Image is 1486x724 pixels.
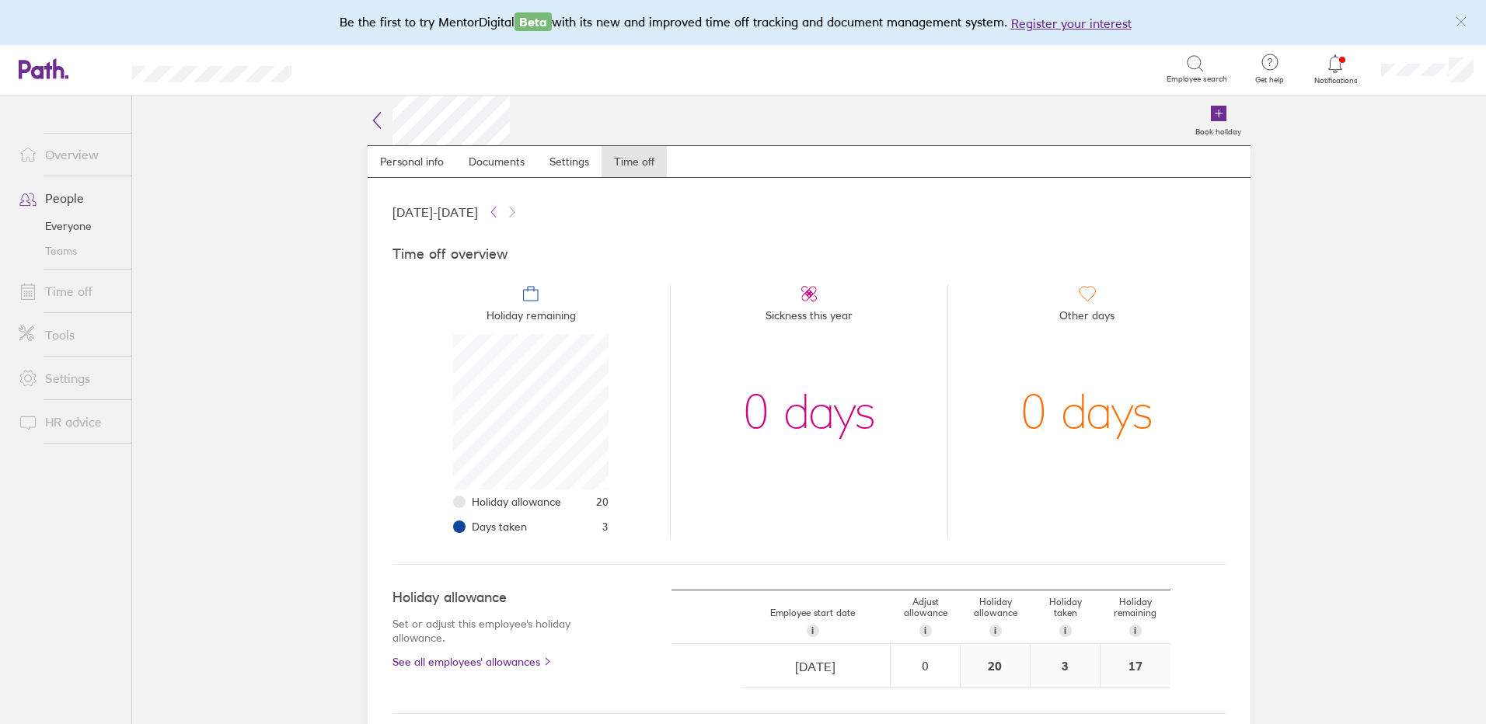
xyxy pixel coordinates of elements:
div: 3 [1031,644,1100,687]
span: i [1134,625,1136,637]
span: Other days [1059,303,1114,334]
div: 20 [961,644,1030,687]
h4: Holiday allowance [392,590,609,606]
label: Book holiday [1186,123,1251,137]
button: Register your interest [1011,14,1132,33]
a: Tools [6,319,131,350]
a: Documents [456,146,537,177]
a: See all employees' allowances [392,656,609,668]
a: Everyone [6,214,131,238]
span: i [811,625,814,637]
div: Adjust allowance [891,590,961,643]
span: Get help [1244,75,1295,85]
span: i [1064,625,1066,637]
p: Set or adjust this employee's holiday allowance. [392,617,609,645]
a: Settings [6,363,131,394]
span: [DATE] - [DATE] [392,205,478,219]
a: Notifications [1310,53,1361,85]
a: Overview [6,139,131,170]
a: Time off [602,146,667,177]
span: Days taken [472,520,527,533]
span: i [924,625,926,637]
span: 20 [596,496,609,508]
a: HR advice [6,406,131,437]
span: 3 [602,520,609,533]
span: Holiday remaining [487,303,576,334]
div: 0 days [743,334,876,489]
div: 0 days [1020,334,1153,489]
h4: Time off overview [392,246,1226,263]
span: Sickness this year [766,303,853,334]
span: Beta [515,12,552,31]
div: Employee start date [735,601,891,643]
div: Holiday remaining [1101,590,1170,643]
a: Book holiday [1186,96,1251,145]
div: 0 [891,659,959,673]
div: 17 [1101,644,1170,687]
a: Settings [537,146,602,177]
span: Employee search [1167,75,1227,84]
div: Holiday allowance [961,590,1031,643]
a: People [6,183,131,214]
a: Time off [6,276,131,307]
input: dd/mm/yyyy [742,645,889,688]
a: Personal info [368,146,456,177]
div: Search [333,61,373,75]
span: i [994,625,996,637]
div: Be the first to try MentorDigital with its new and improved time off tracking and document manage... [340,12,1147,33]
span: Notifications [1310,76,1361,85]
span: Holiday allowance [472,496,561,508]
a: Teams [6,238,131,263]
div: Holiday taken [1031,590,1101,643]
